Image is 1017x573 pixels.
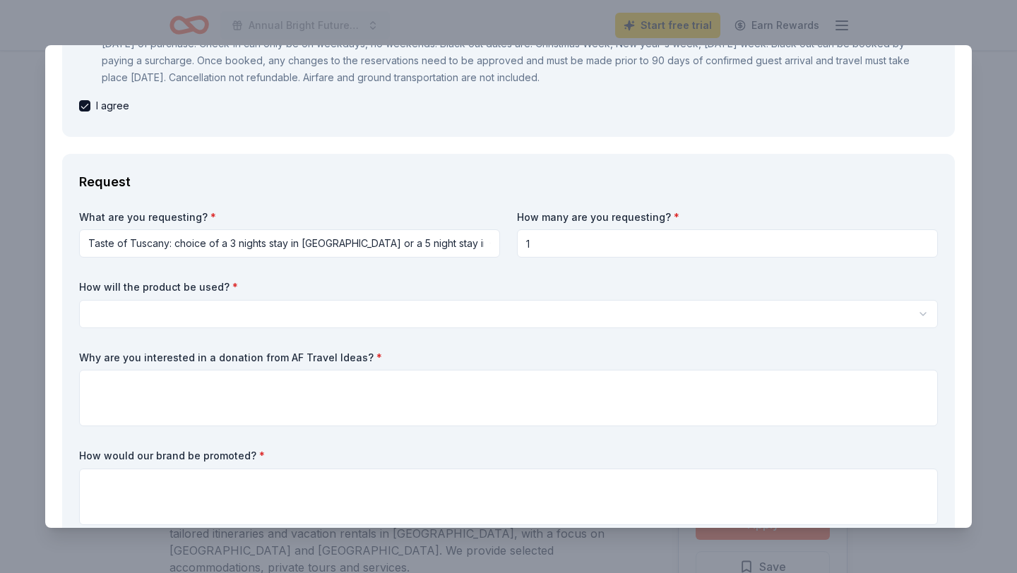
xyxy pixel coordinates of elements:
[96,97,129,114] span: I agree
[79,351,938,365] label: Why are you interested in a donation from AF Travel Ideas?
[79,280,938,294] label: How will the product be used?
[79,449,938,463] label: How would our brand be promoted?
[517,210,938,224] label: How many are you requesting?
[79,171,938,193] div: Request
[79,210,500,224] label: What are you requesting?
